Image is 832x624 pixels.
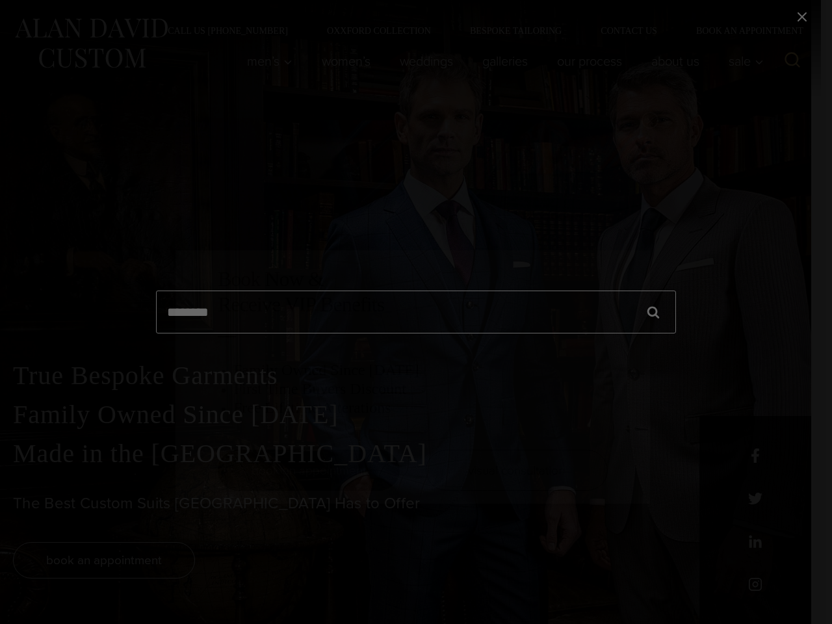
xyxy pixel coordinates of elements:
button: Close [642,112,658,129]
h2: Book Now & Receive VIP Benefits [218,266,608,317]
h3: Family Owned Since [DATE] [233,361,608,380]
h3: Free Lifetime Alterations [233,398,608,417]
a: visual consultation [426,450,608,491]
a: book an appointment [218,450,400,491]
h3: First Time Buyers Discount [233,380,608,398]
